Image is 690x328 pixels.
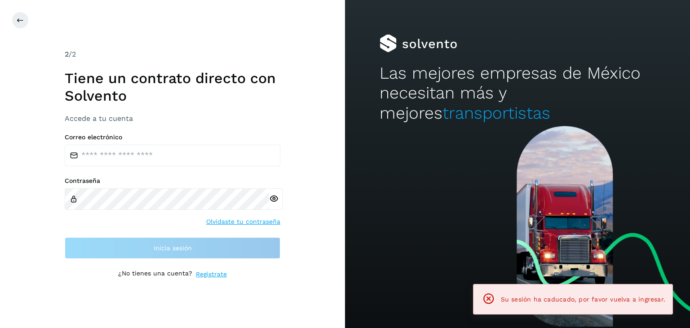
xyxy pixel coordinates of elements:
h2: Las mejores empresas de México necesitan más y mejores [380,63,655,123]
label: Contraseña [65,177,280,185]
a: Regístrate [196,270,227,279]
button: Inicia sesión [65,237,280,259]
p: ¿No tienes una cuenta? [118,270,192,279]
span: Inicia sesión [154,245,192,251]
a: Olvidaste tu contraseña [206,217,280,226]
span: Su sesión ha caducado, por favor vuelva a ingresar. [501,296,665,303]
label: Correo electrónico [65,133,280,141]
span: transportistas [442,103,550,123]
h1: Tiene un contrato directo con Solvento [65,70,280,104]
span: 2 [65,50,69,58]
h3: Accede a tu cuenta [65,114,280,123]
div: /2 [65,49,280,60]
